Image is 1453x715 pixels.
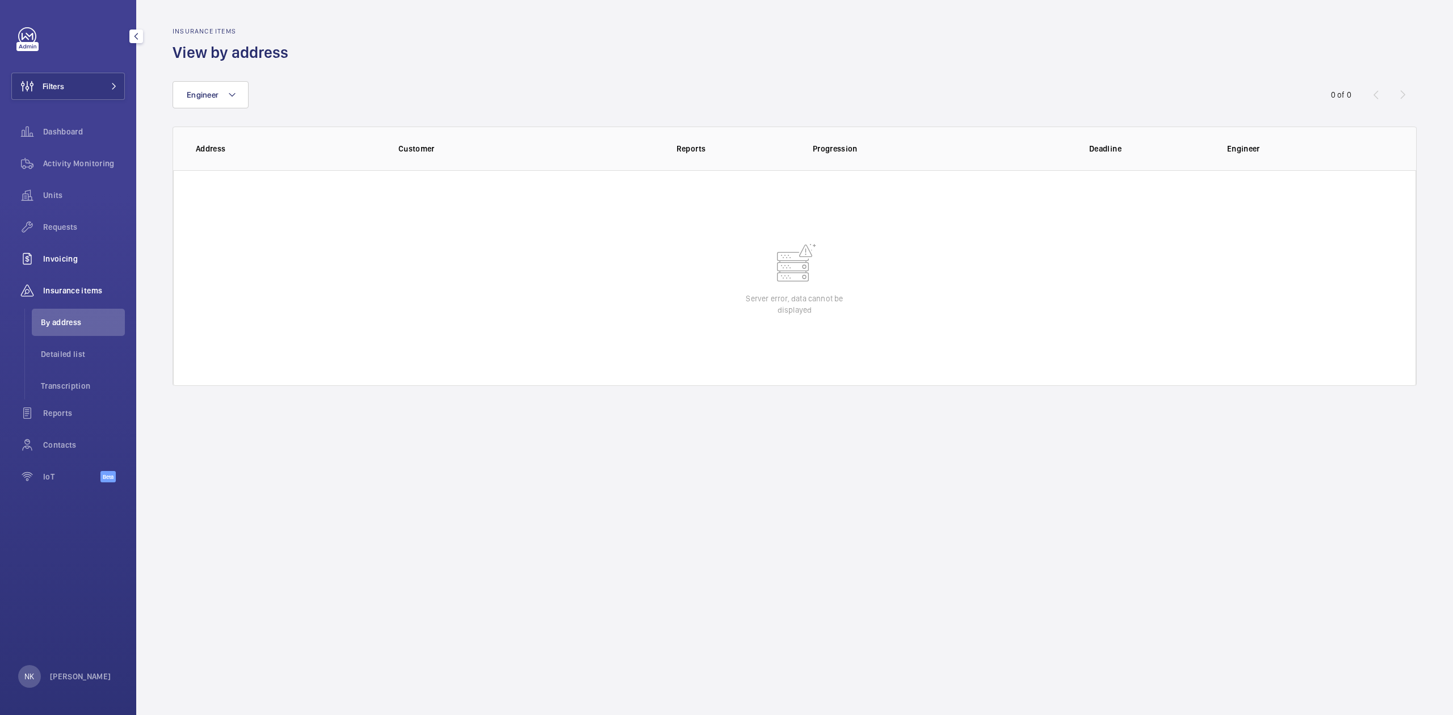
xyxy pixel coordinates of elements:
[43,439,125,451] span: Contacts
[595,143,787,154] p: Reports
[41,348,125,360] span: Detailed list
[43,407,125,419] span: Reports
[1227,143,1393,154] p: Engineer
[173,81,249,108] button: Engineer
[43,81,64,92] span: Filters
[173,27,295,35] h2: Insurance items
[43,285,125,296] span: Insurance items
[43,253,125,264] span: Invoicing
[43,190,125,201] span: Units
[196,143,380,154] p: Address
[11,73,125,100] button: Filters
[1010,143,1201,154] p: Deadline
[813,143,1002,154] p: Progression
[1331,89,1351,100] div: 0 of 0
[50,671,111,682] p: [PERSON_NAME]
[24,671,34,682] p: NK
[738,293,851,316] p: Server error, data cannot be displayed
[43,126,125,137] span: Dashboard
[43,471,100,482] span: IoT
[398,143,587,154] p: Customer
[187,90,219,99] span: Engineer
[173,42,295,63] h1: View by address
[100,471,116,482] span: Beta
[41,380,125,392] span: Transcription
[43,221,125,233] span: Requests
[41,317,125,328] span: By address
[43,158,125,169] span: Activity Monitoring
